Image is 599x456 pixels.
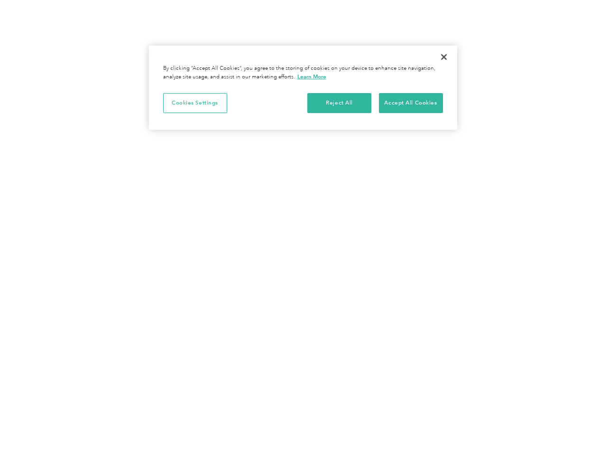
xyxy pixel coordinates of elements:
button: Reject All [307,93,371,113]
button: Close [433,47,454,67]
button: Accept All Cookies [379,93,443,113]
a: More information about your privacy, opens in a new tab [297,73,326,80]
div: Privacy [149,46,457,130]
button: Cookies Settings [163,93,227,113]
div: Cookie banner [149,46,457,130]
div: By clicking “Accept All Cookies”, you agree to the storing of cookies on your device to enhance s... [163,65,443,81]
